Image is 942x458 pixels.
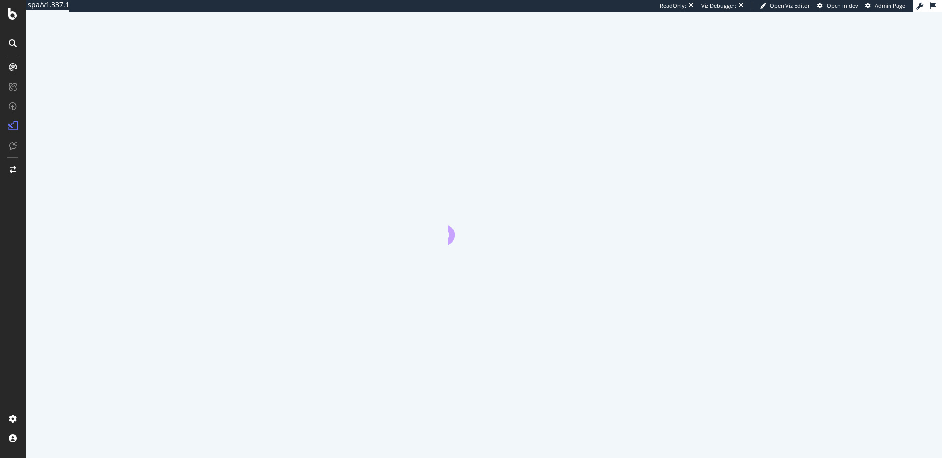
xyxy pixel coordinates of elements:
[770,2,810,9] span: Open Viz Editor
[817,2,858,10] a: Open in dev
[760,2,810,10] a: Open Viz Editor
[701,2,736,10] div: Viz Debugger:
[448,209,519,245] div: animation
[875,2,905,9] span: Admin Page
[660,2,686,10] div: ReadOnly:
[827,2,858,9] span: Open in dev
[865,2,905,10] a: Admin Page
